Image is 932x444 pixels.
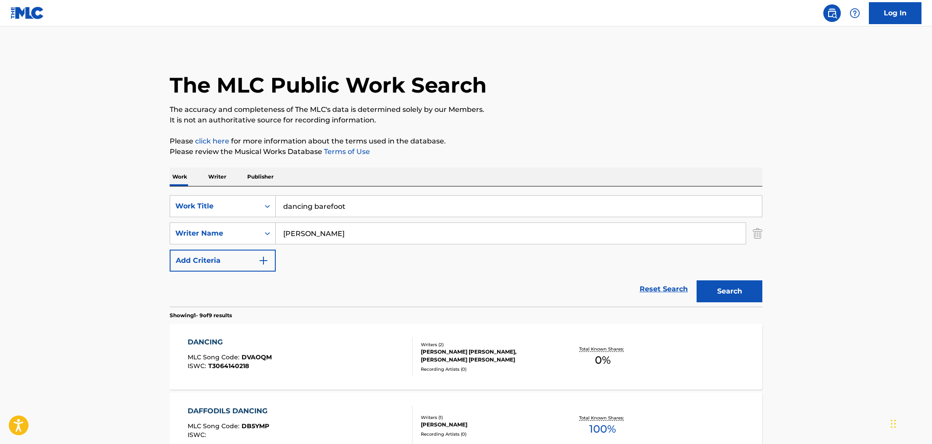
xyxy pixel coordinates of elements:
[242,353,272,361] span: DVAOQM
[170,104,762,115] p: The accuracy and completeness of The MLC's data is determined solely by our Members.
[322,147,370,156] a: Terms of Use
[850,8,860,18] img: help
[827,8,837,18] img: search
[753,222,762,244] img: Delete Criterion
[421,421,553,429] div: [PERSON_NAME]
[170,147,762,157] p: Please review the Musical Works Database
[823,4,841,22] a: Public Search
[206,168,229,186] p: Writer
[175,228,254,239] div: Writer Name
[258,255,269,266] img: 9d2ae6d4665cec9f34b9.svg
[170,195,762,307] form: Search Form
[188,353,242,361] span: MLC Song Code :
[208,362,249,370] span: T3064140218
[170,250,276,272] button: Add Criteria
[907,298,932,369] iframe: Resource Center
[170,136,762,147] p: Please for more information about the terms used in the database.
[869,2,921,24] a: Log In
[188,431,208,439] span: ISWC :
[188,422,242,430] span: MLC Song Code :
[579,415,626,421] p: Total Known Shares:
[188,406,272,416] div: DAFFODILS DANCING
[195,137,229,145] a: click here
[245,168,276,186] p: Publisher
[421,348,553,364] div: [PERSON_NAME] [PERSON_NAME], [PERSON_NAME] [PERSON_NAME]
[170,324,762,390] a: DANCINGMLC Song Code:DVAOQMISWC:T3064140218Writers (2)[PERSON_NAME] [PERSON_NAME], [PERSON_NAME] ...
[579,346,626,352] p: Total Known Shares:
[170,72,487,98] h1: The MLC Public Work Search
[595,352,611,368] span: 0 %
[11,7,44,19] img: MLC Logo
[170,115,762,125] p: It is not an authoritative source for recording information.
[421,366,553,372] div: Recording Artists ( 0 )
[242,422,269,430] span: DB5YMP
[170,312,232,319] p: Showing 1 - 9 of 9 results
[421,414,553,421] div: Writers ( 1 )
[635,279,692,299] a: Reset Search
[188,337,272,347] div: DANCING
[188,362,208,370] span: ISWC :
[888,402,932,444] iframe: Chat Widget
[891,411,896,437] div: Drag
[589,421,616,437] span: 100 %
[170,168,190,186] p: Work
[846,4,864,22] div: Help
[697,280,762,302] button: Search
[421,341,553,348] div: Writers ( 2 )
[421,431,553,437] div: Recording Artists ( 0 )
[175,201,254,211] div: Work Title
